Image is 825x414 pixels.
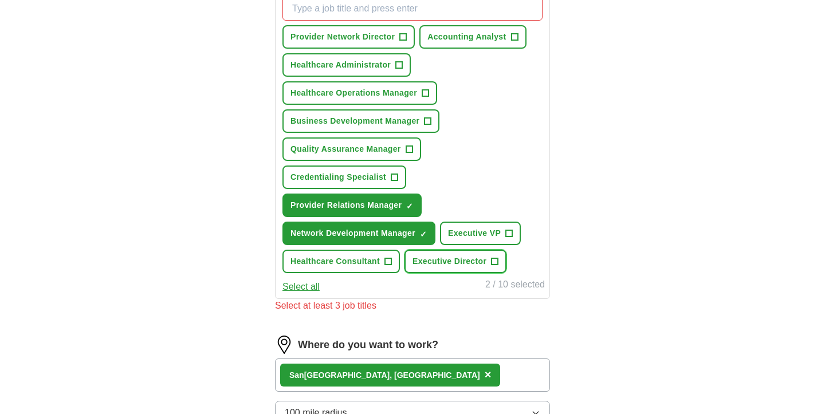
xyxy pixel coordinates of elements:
div: 2 / 10 selected [485,278,545,294]
button: Executive VP [440,222,521,245]
label: Where do you want to work? [298,337,438,353]
span: Healthcare Administrator [290,59,391,71]
span: Executive VP [448,227,501,239]
span: Provider Network Director [290,31,395,43]
button: Provider Network Director [282,25,415,49]
span: Healthcare Consultant [290,255,380,267]
span: Healthcare Operations Manager [290,87,417,99]
span: Provider Relations Manager [290,199,402,211]
img: location.png [275,336,293,354]
span: Business Development Manager [290,115,419,127]
button: Healthcare Operations Manager [282,81,437,105]
button: Accounting Analyst [419,25,526,49]
span: Network Development Manager [290,227,415,239]
span: ✓ [420,230,427,239]
div: Select at least 3 job titles [275,299,550,313]
span: Accounting Analyst [427,31,506,43]
button: Business Development Manager [282,109,439,133]
strong: San [289,370,304,380]
button: Network Development Manager✓ [282,222,435,245]
span: × [485,368,492,381]
button: Healthcare Consultant [282,250,400,273]
button: Provider Relations Manager✓ [282,194,422,217]
span: Credentialing Specialist [290,171,386,183]
span: Executive Director [412,255,486,267]
div: [GEOGRAPHIC_DATA], [GEOGRAPHIC_DATA] [289,369,480,381]
span: ✓ [406,202,413,211]
button: Quality Assurance Manager [282,137,421,161]
span: Quality Assurance Manager [290,143,401,155]
button: × [485,366,492,384]
button: Credentialing Specialist [282,165,406,189]
button: Executive Director [404,250,506,273]
button: Healthcare Administrator [282,53,411,77]
button: Select all [282,280,320,294]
